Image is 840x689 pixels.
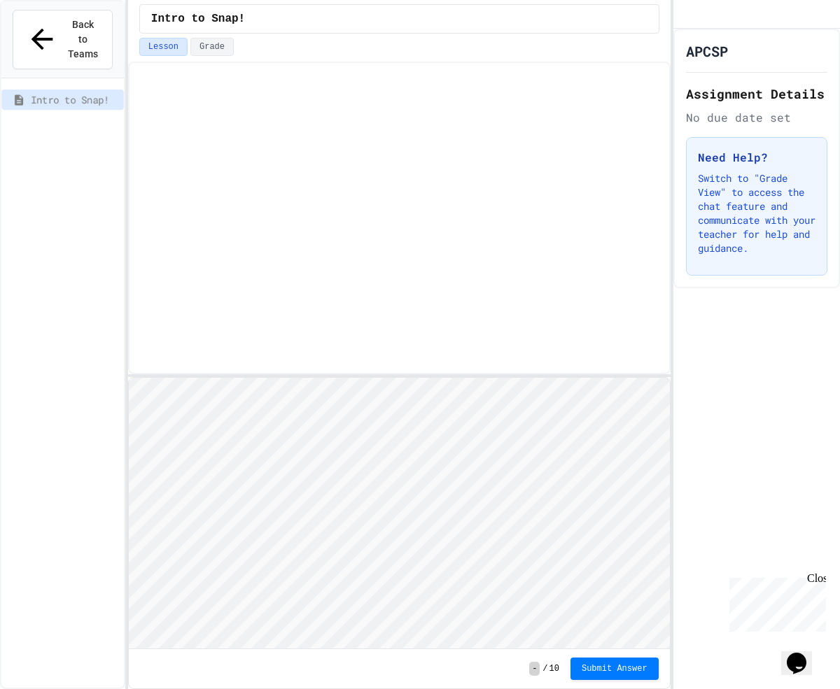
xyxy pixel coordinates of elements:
button: Submit Answer [570,658,659,680]
span: Intro to Snap! [151,10,245,27]
div: Chat with us now!Close [6,6,97,89]
iframe: chat widget [781,633,826,675]
h1: APCSP [686,41,728,61]
span: Submit Answer [582,663,647,674]
span: Back to Teams [66,17,99,62]
span: 10 [549,663,559,674]
h2: Assignment Details [686,84,827,104]
p: Switch to "Grade View" to access the chat feature and communicate with your teacher for help and ... [698,171,815,255]
button: Back to Teams [13,10,113,69]
span: - [529,662,540,676]
div: No due date set [686,109,827,126]
h3: Need Help? [698,149,815,166]
iframe: chat widget [724,572,826,632]
button: Grade [190,38,234,56]
span: Intro to Snap! [31,92,118,107]
button: Lesson [139,38,188,56]
span: / [542,663,547,674]
iframe: Snap! Programming Environment [129,378,670,649]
